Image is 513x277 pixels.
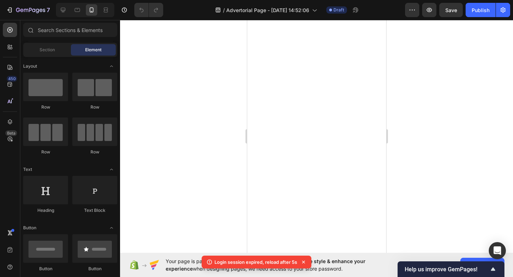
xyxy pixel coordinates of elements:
div: Undo/Redo [134,3,163,17]
iframe: Design area [247,20,386,253]
span: Toggle open [106,164,117,175]
button: Allow access [460,258,504,272]
div: 450 [7,76,17,82]
span: Text [23,166,32,173]
button: Publish [466,3,496,17]
span: Advertorial Page - [DATE] 14:52:06 [226,6,309,14]
div: Beta [5,130,17,136]
button: Save [439,3,463,17]
span: Layout [23,63,37,69]
span: Button [23,225,36,231]
button: Show survey - Help us improve GemPages! [405,265,497,273]
span: Draft [333,7,344,13]
div: Button [72,266,117,272]
span: Save [445,7,457,13]
div: Open Intercom Messenger [489,242,506,259]
p: Login session expired, reload after 5s [214,258,297,266]
span: Section [40,47,55,53]
p: 7 [47,6,50,14]
span: Toggle open [106,222,117,234]
div: Button [23,266,68,272]
span: / [223,6,225,14]
span: Your page is password protected. To when designing pages, we need access to your store password. [166,257,393,272]
span: Element [85,47,102,53]
div: Row [23,149,68,155]
span: Toggle open [106,61,117,72]
div: Row [72,149,117,155]
div: Heading [23,207,68,214]
div: Publish [472,6,489,14]
div: Row [23,104,68,110]
input: Search Sections & Elements [23,23,117,37]
div: Row [72,104,117,110]
button: 7 [3,3,53,17]
div: Text Block [72,207,117,214]
span: Help us improve GemPages! [405,266,489,273]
